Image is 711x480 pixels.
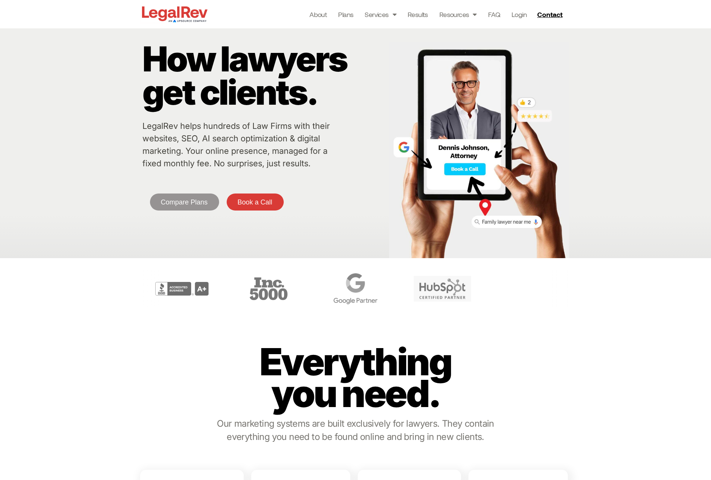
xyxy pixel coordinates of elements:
a: LegalRev helps hundreds of Law Firms with their websites, SEO, AI search optimization & digital m... [142,121,330,168]
span: Contact [537,11,563,18]
div: 5 / 6 [401,269,484,308]
div: 4 / 6 [314,269,397,308]
p: Everything you need. [246,346,465,409]
a: Services [365,9,396,20]
span: Book a Call [238,199,272,206]
a: Results [408,9,428,20]
a: About [309,9,327,20]
nav: Menu [309,9,527,20]
a: Resources [439,9,477,20]
a: Contact [534,8,567,20]
div: 6 / 6 [488,269,571,308]
p: How lawyers get clients. [142,42,386,109]
div: Carousel [140,269,571,308]
div: 2 / 6 [140,269,223,308]
a: Plans [338,9,353,20]
a: Login [512,9,527,20]
p: Our marketing systems are built exclusively for lawyers. They contain everything you need to be f... [213,417,498,443]
a: FAQ [488,9,500,20]
span: Compare Plans [161,199,208,206]
a: Book a Call [227,194,284,211]
a: Compare Plans [150,194,219,211]
div: 3 / 6 [227,269,310,308]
